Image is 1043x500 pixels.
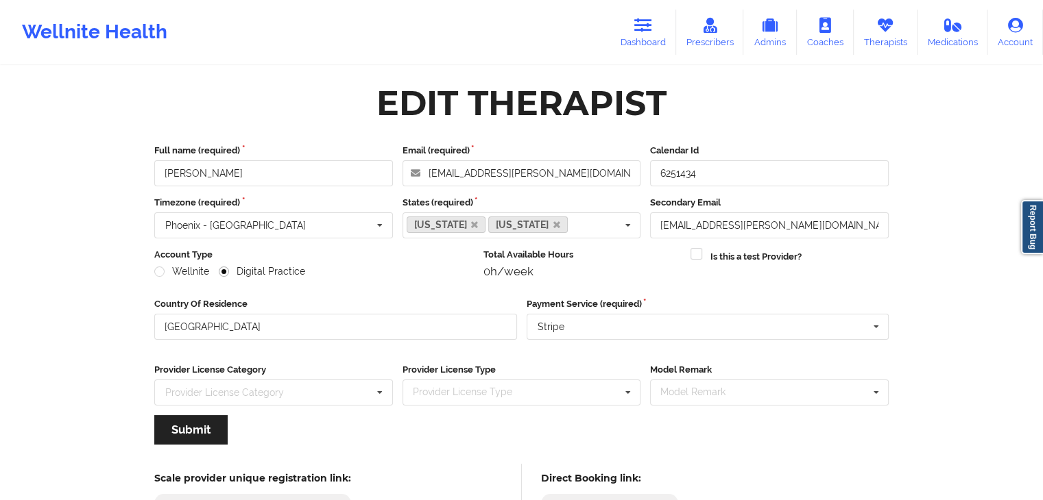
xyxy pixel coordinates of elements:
[527,297,889,311] label: Payment Service (required)
[918,10,988,55] a: Medications
[610,10,676,55] a: Dashboard
[154,196,393,210] label: Timezone (required)
[154,160,393,186] input: Full name
[854,10,918,55] a: Therapists
[403,160,641,186] input: Email address
[710,250,802,264] label: Is this a test Provider?
[376,82,667,125] div: Edit Therapist
[154,415,228,445] button: Submit
[403,196,641,210] label: States (required)
[650,144,889,158] label: Calendar Id
[488,216,568,233] a: [US_STATE]
[154,363,393,377] label: Provider License Category
[657,384,745,400] div: Model Remark
[541,472,679,484] h5: Direct Booking link:
[154,248,474,262] label: Account Type
[483,264,682,278] div: 0h/week
[797,10,854,55] a: Coaches
[538,322,564,332] div: Stripe
[650,196,889,210] label: Secondary Email
[154,144,393,158] label: Full name (required)
[676,10,744,55] a: Prescribers
[743,10,797,55] a: Admins
[165,388,284,397] div: Provider License Category
[409,384,532,400] div: Provider License Type
[403,144,641,158] label: Email (required)
[987,10,1043,55] a: Account
[154,266,209,277] label: Wellnite
[165,221,306,230] div: Phoenix - [GEOGRAPHIC_DATA]
[154,472,351,484] h5: Scale provider unique registration link:
[483,248,682,262] label: Total Available Hours
[1021,200,1043,254] a: Report Bug
[650,212,889,238] input: Email
[407,216,486,233] a: [US_STATE]
[403,363,641,377] label: Provider License Type
[650,363,889,377] label: Model Remark
[154,297,517,311] label: Country Of Residence
[650,160,889,186] input: Calendar Id
[219,266,305,277] label: Digital Practice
